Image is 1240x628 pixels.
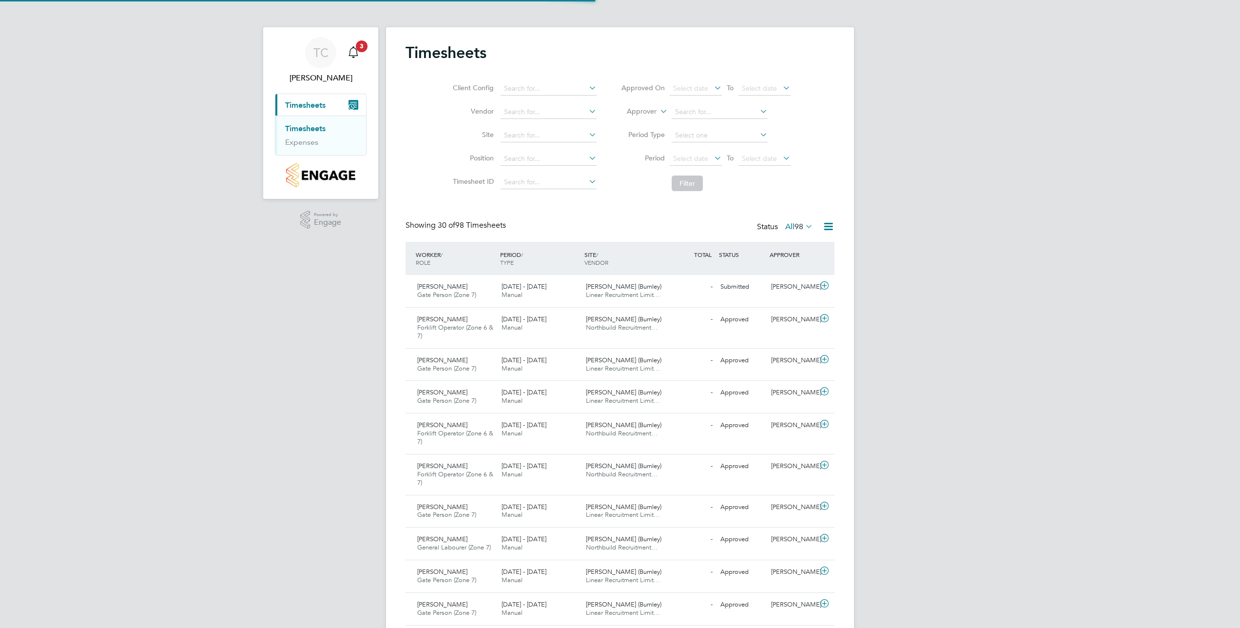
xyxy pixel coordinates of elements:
img: countryside-properties-logo-retina.png [286,163,355,187]
div: STATUS [717,246,767,263]
span: [PERSON_NAME] (Burnley) [586,356,661,364]
span: [DATE] - [DATE] [502,282,546,291]
span: Gate Person (Zone 7) [417,364,476,373]
a: Powered byEngage [300,211,342,229]
div: Approved [717,312,767,328]
input: Search for... [501,176,597,189]
span: Manual [502,429,523,437]
span: [PERSON_NAME] [417,462,467,470]
span: Gate Person (Zone 7) [417,608,476,617]
label: Approver [613,107,657,117]
label: Position [450,154,494,162]
div: - [666,353,717,369]
span: [DATE] - [DATE] [502,535,546,543]
span: [PERSON_NAME] (Burnley) [586,568,661,576]
label: Period Type [621,130,665,139]
span: To [724,152,736,164]
div: [PERSON_NAME] [767,385,818,401]
span: [DATE] - [DATE] [502,356,546,364]
div: WORKER [413,246,498,271]
span: 30 of [438,220,455,230]
span: Linear Recruitment Limit… [586,510,660,519]
span: VENDOR [584,258,608,266]
div: [PERSON_NAME] [767,458,818,474]
span: [PERSON_NAME] [417,568,467,576]
input: Select one [672,129,768,142]
span: Forklift Operator (Zone 6 & 7) [417,470,493,487]
button: Timesheets [275,94,366,116]
span: Powered by [314,211,341,219]
input: Search for... [672,105,768,119]
input: Search for... [501,152,597,166]
span: [DATE] - [DATE] [502,568,546,576]
span: [PERSON_NAME] [417,356,467,364]
span: Engage [314,218,341,227]
div: Submitted [717,279,767,295]
div: Approved [717,531,767,548]
span: [PERSON_NAME] [417,388,467,396]
span: TC [313,46,329,59]
span: Manual [502,364,523,373]
span: [DATE] - [DATE] [502,462,546,470]
h2: Timesheets [406,43,486,62]
span: Linear Recruitment Limit… [586,291,660,299]
span: [PERSON_NAME] (Burnley) [586,421,661,429]
div: PERIOD [498,246,582,271]
span: TYPE [500,258,514,266]
span: Manual [502,543,523,551]
span: [PERSON_NAME] (Burnley) [586,282,661,291]
div: Approved [717,597,767,613]
span: Select date [673,154,708,163]
div: [PERSON_NAME] [767,531,818,548]
label: Timesheet ID [450,177,494,186]
a: 3 [344,37,363,68]
span: 98 Timesheets [438,220,506,230]
span: To [724,81,736,94]
span: [PERSON_NAME] (Burnley) [586,535,661,543]
nav: Main navigation [263,27,378,199]
input: Search for... [501,105,597,119]
span: Northbuild Recruitment… [586,323,658,332]
span: [PERSON_NAME] (Burnley) [586,503,661,511]
div: - [666,417,717,433]
div: - [666,597,717,613]
div: [PERSON_NAME] [767,312,818,328]
div: - [666,499,717,515]
span: Gate Person (Zone 7) [417,576,476,584]
label: Period [621,154,665,162]
span: Linear Recruitment Limit… [586,396,660,405]
span: / [596,251,598,258]
span: [DATE] - [DATE] [502,388,546,396]
div: Approved [717,385,767,401]
span: / [441,251,443,258]
span: Manual [502,470,523,478]
span: Manual [502,576,523,584]
span: Linear Recruitment Limit… [586,364,660,373]
label: Site [450,130,494,139]
span: [PERSON_NAME] (Burnley) [586,600,661,608]
a: Go to home page [275,163,367,187]
label: Vendor [450,107,494,116]
span: Manual [502,510,523,519]
div: Approved [717,353,767,369]
div: Approved [717,458,767,474]
div: SITE [582,246,666,271]
span: / [521,251,523,258]
span: [PERSON_NAME] (Burnley) [586,388,661,396]
div: Approved [717,564,767,580]
span: Manual [502,608,523,617]
label: Approved On [621,83,665,92]
span: Gate Person (Zone 7) [417,396,476,405]
span: Forklift Operator (Zone 6 & 7) [417,429,493,446]
span: Select date [742,84,777,93]
span: [PERSON_NAME] [417,600,467,608]
span: Timesheets [285,100,326,110]
div: - [666,279,717,295]
input: Search for... [501,129,597,142]
button: Filter [672,176,703,191]
span: Manual [502,291,523,299]
span: Select date [673,84,708,93]
div: - [666,564,717,580]
span: Northbuild Recruitment… [586,470,658,478]
span: Forklift Operator (Zone 6 & 7) [417,323,493,340]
